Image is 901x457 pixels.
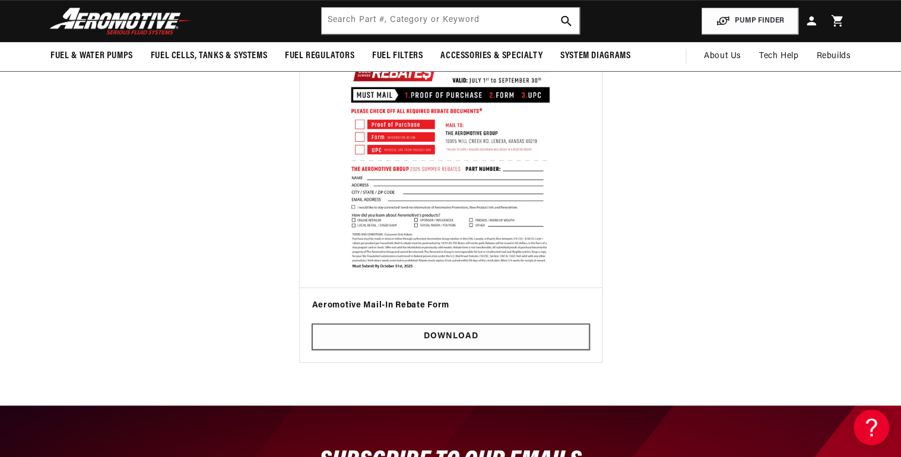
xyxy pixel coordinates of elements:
[151,50,267,62] span: Fuel Cells, Tanks & Systems
[440,50,542,62] span: Accessories & Specialty
[276,42,363,70] summary: Fuel Regulators
[759,50,798,63] span: Tech Help
[363,42,432,70] summary: Fuel Filters
[560,50,630,62] span: System Diagrams
[551,42,639,70] summary: System Diagrams
[50,50,133,62] span: Fuel & Water Pumps
[322,8,579,34] input: Search by Part Number, Category or Keyword
[704,52,741,61] span: About Us
[807,42,859,71] summary: Rebuilds
[702,8,798,34] button: PUMP FINDER
[816,50,851,63] span: Rebuilds
[142,42,276,70] summary: Fuel Cells, Tanks & Systems
[42,42,142,70] summary: Fuel & Water Pumps
[312,323,589,350] a: Download
[46,7,195,35] img: Aeromotive
[553,8,579,34] button: search button
[750,42,807,71] summary: Tech Help
[432,42,551,70] summary: Accessories & Specialty
[312,300,589,312] h3: Aeromotive Mail-In Rebate Form
[285,50,354,62] span: Fuel Regulators
[695,42,750,71] a: About Us
[372,50,423,62] span: Fuel Filters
